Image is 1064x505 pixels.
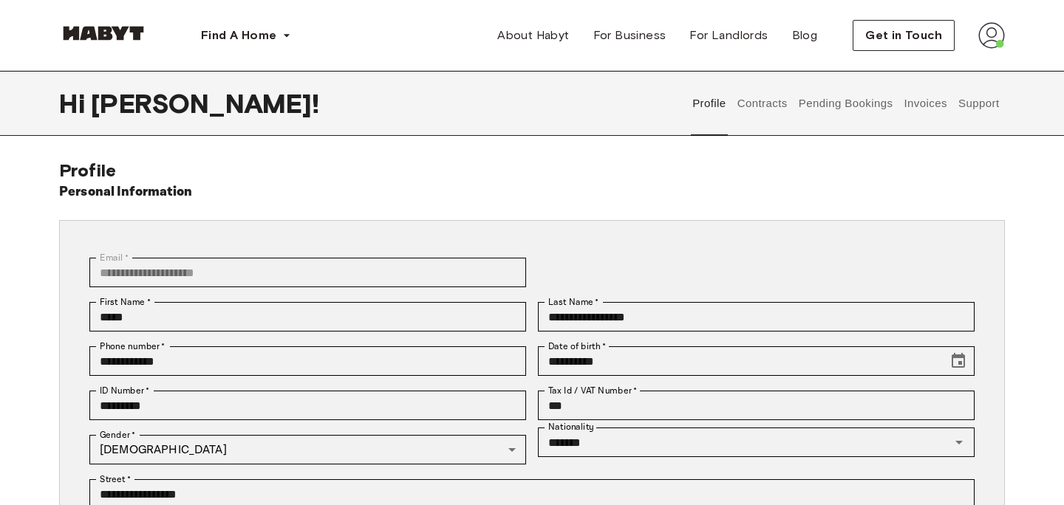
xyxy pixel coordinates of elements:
[89,435,526,464] div: [DEMOGRAPHIC_DATA]
[797,71,895,136] button: Pending Bookings
[100,473,131,486] label: Street
[944,346,973,376] button: Choose date, selected date is Aug 19, 2003
[201,27,276,44] span: Find A Home
[548,340,606,353] label: Date of birth
[59,88,91,119] span: Hi
[678,21,780,50] a: For Landlords
[91,88,319,119] span: [PERSON_NAME] !
[100,428,135,442] label: Gender
[792,27,818,44] span: Blog
[89,258,526,287] div: You can't change your email address at the moment. Please reach out to customer support in case y...
[956,71,1001,136] button: Support
[100,384,149,397] label: ID Number
[548,421,594,433] label: Nationality
[59,26,148,41] img: Habyt
[691,71,729,136] button: Profile
[689,27,768,44] span: For Landlords
[593,27,666,44] span: For Business
[100,251,129,264] label: Email
[100,295,151,309] label: First Name
[687,71,1005,136] div: user profile tabs
[548,295,599,309] label: Last Name
[59,182,193,202] h6: Personal Information
[59,159,116,181] span: Profile
[735,71,789,136] button: Contracts
[902,71,949,136] button: Invoices
[949,432,969,453] button: Open
[865,27,942,44] span: Get in Touch
[100,340,166,353] label: Phone number
[189,21,303,50] button: Find A Home
[582,21,678,50] a: For Business
[485,21,581,50] a: About Habyt
[853,20,955,51] button: Get in Touch
[780,21,830,50] a: Blog
[497,27,569,44] span: About Habyt
[978,22,1005,49] img: avatar
[548,384,637,397] label: Tax Id / VAT Number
